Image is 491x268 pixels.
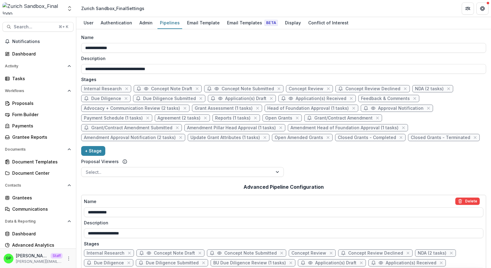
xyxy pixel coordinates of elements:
button: close [178,134,184,141]
button: close [412,95,418,102]
span: Workflows [5,89,65,93]
span: Advocacy + Communication Review (2 tasks) [84,106,180,111]
a: Pipelines [157,17,182,29]
button: close [268,95,274,102]
span: Open Amended Grants [275,135,323,140]
button: close [328,250,334,256]
button: close [279,250,285,256]
button: close [123,95,129,102]
span: Due Diligence Submitted [143,96,196,101]
span: Application(s) Draft [315,260,356,266]
span: BU Due Diligence Review (1 tasks) [213,260,286,266]
span: Payment Schedule (1 tasks) [84,116,143,121]
button: Get Help [476,2,489,15]
button: close [255,105,261,111]
button: close [124,86,130,92]
a: Display [283,17,303,29]
button: close [174,125,180,131]
p: Staff [51,253,63,259]
p: [PERSON_NAME] [16,252,48,259]
div: Form Builder [12,111,69,118]
span: Feedback & Comments [361,96,410,101]
a: Document Templates [2,157,74,167]
div: Dashboard [12,51,69,57]
p: [PERSON_NAME][EMAIL_ADDRESS][DOMAIN_NAME] [16,259,63,264]
span: Head of Foundation Approval (1 tasks) [267,106,349,111]
button: Open entity switcher [65,2,74,15]
span: Contacts [5,183,65,188]
a: Admin [137,17,155,29]
button: close [202,115,208,121]
button: close [358,260,364,266]
button: close [438,260,444,266]
span: Concept Note Draft [154,251,195,256]
div: Dashboard [12,230,69,237]
label: Description [81,55,482,62]
a: Dashboard [2,49,74,59]
span: Closed Grants - Completed [338,135,396,140]
a: Authentication [98,17,135,29]
span: Application(s) Received [296,96,346,101]
div: Tasks [12,75,69,82]
a: Communications [2,204,74,214]
button: close [200,260,207,266]
button: Notifications [2,37,74,46]
span: Application(s) Received [386,260,436,266]
span: Update Grant Attributes (1 tasks) [190,135,260,140]
button: close [197,250,203,256]
span: Grant/Contract Amendment Submitted [91,125,172,130]
button: close [325,134,331,141]
span: Grant/Contract Amendment [314,116,373,121]
button: close [262,134,268,141]
span: Concept Note Submitted [222,86,274,91]
button: close [472,134,478,141]
button: Search... [2,22,74,32]
span: Search... [14,24,55,30]
span: Concept Review [289,86,323,91]
span: Notifications [12,39,71,44]
span: Application(s) Draft [225,96,266,101]
div: Conflict of Interest [306,18,351,27]
span: Agreement (2 tasks) [157,116,200,121]
button: close [194,86,200,92]
div: Griffin Perry [6,256,11,260]
button: close [126,260,132,266]
button: Open Contacts [2,180,74,190]
button: close [405,250,411,256]
div: Display [283,18,303,27]
div: ⌘ + K [57,23,70,30]
div: User [81,18,96,27]
a: Advanced Analytics [2,240,74,250]
div: Document Center [12,170,69,176]
button: close [400,125,406,131]
button: close [351,105,357,111]
div: Grantee Reports [12,134,69,140]
span: Open Grants [265,116,292,121]
div: Proposals [12,100,69,106]
span: Data & Reporting [5,219,65,223]
div: Grantees [12,195,69,201]
span: Concept Review Declined [348,251,403,256]
span: Amendment Pillar Head Approval (1 tasks) [187,125,276,130]
div: Communications [12,206,69,212]
nav: breadcrumb [79,4,147,13]
a: Grantee Reports [2,132,74,142]
span: Amendment Approval Notification (2 tasks) [84,135,176,140]
button: close [398,134,404,141]
a: Tasks [2,73,74,84]
button: close [294,115,300,121]
button: close [425,105,431,111]
span: Activity [5,64,65,68]
a: User [81,17,96,29]
span: Reports (1 tasks) [215,116,251,121]
button: Open Activity [2,61,74,71]
p: Stages [84,241,483,247]
span: Concept Note Submitted [224,251,277,256]
span: Internal Research [87,251,125,256]
span: Due Diligence [91,96,121,101]
p: Stages [81,76,486,83]
button: close [145,115,151,121]
button: close [402,86,408,92]
button: Open Workflows [2,86,74,96]
div: Zurich Sandbox_Final Settings [81,5,144,12]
